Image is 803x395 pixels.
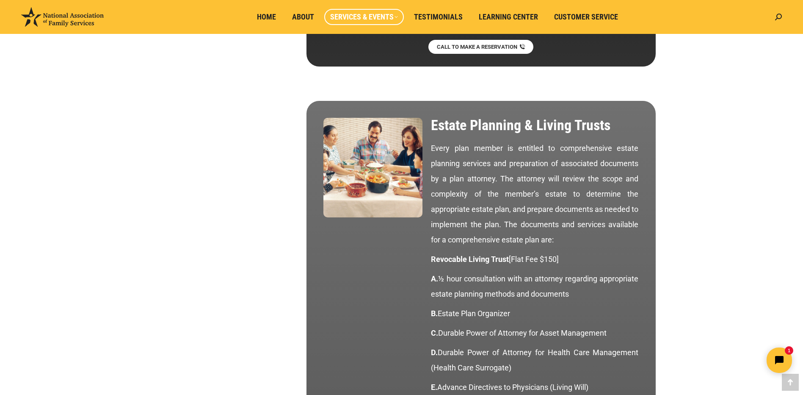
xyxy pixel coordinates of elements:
[431,118,638,132] h2: Estate Planning & Living Trusts
[431,252,638,267] p: [Flat Fee $150]
[408,9,469,25] a: Testimonials
[431,306,638,321] p: Estate Plan Organizer
[431,345,638,376] p: Durable Power of Attorney for Health Care Management (Health Care Surrogate)
[21,7,104,27] img: National Association of Family Services
[431,383,437,392] strong: E.
[473,9,544,25] a: Learning Center
[431,255,509,264] strong: Revocable Living Trust
[428,40,533,54] a: CALL TO MAKE A RESERVATION
[431,348,438,357] strong: D.
[654,340,799,380] iframe: Tidio Chat
[431,141,638,248] p: Every plan member is entitled to comprehensive estate planning services and preparation of associ...
[431,325,638,341] p: Durable Power of Attorney for Asset Management
[437,44,517,50] span: CALL TO MAKE A RESERVATION
[431,309,438,318] strong: B.
[292,12,314,22] span: About
[431,328,438,337] strong: C.
[548,9,624,25] a: Customer Service
[257,12,276,22] span: Home
[479,12,538,22] span: Learning Center
[431,274,438,283] strong: A.
[431,380,638,395] p: Advance Directives to Physicians (Living Will)
[286,9,320,25] a: About
[330,12,398,22] span: Services & Events
[431,271,638,302] p: ½ hour consultation with an attorney regarding appropriate estate planning methods and documents
[323,118,423,217] img: Estate Planning
[251,9,282,25] a: Home
[554,12,618,22] span: Customer Service
[414,12,463,22] span: Testimonials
